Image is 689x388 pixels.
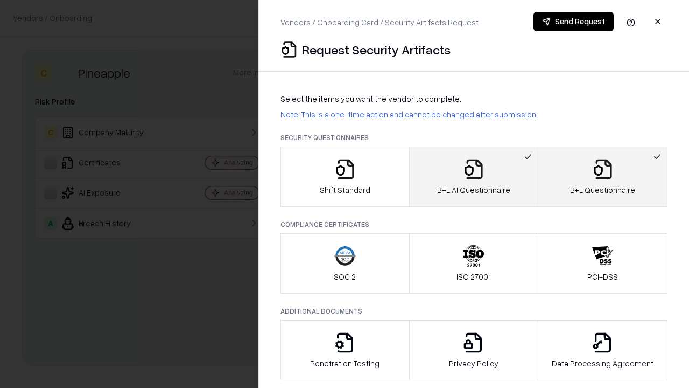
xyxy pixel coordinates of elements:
p: Data Processing Agreement [552,358,653,369]
button: B+L AI Questionnaire [409,147,539,207]
p: SOC 2 [334,271,356,282]
p: Penetration Testing [310,358,379,369]
p: Compliance Certificates [280,220,667,229]
p: Security Questionnaires [280,133,667,142]
button: Shift Standard [280,147,410,207]
button: SOC 2 [280,233,410,294]
p: Select the items you want the vendor to complete: [280,93,667,105]
p: Additional Documents [280,307,667,316]
p: Request Security Artifacts [302,41,451,58]
button: Penetration Testing [280,320,410,380]
button: Send Request [533,12,614,31]
p: Privacy Policy [449,358,498,369]
p: B+L AI Questionnaire [437,184,510,196]
p: Shift Standard [320,184,370,196]
p: PCI-DSS [587,271,618,282]
button: Data Processing Agreement [538,320,667,380]
button: ISO 27001 [409,233,539,294]
p: Note: This is a one-time action and cannot be changed after submission. [280,109,667,120]
button: B+L Questionnaire [538,147,667,207]
p: B+L Questionnaire [570,184,635,196]
button: Privacy Policy [409,320,539,380]
p: ISO 27001 [456,271,491,282]
button: PCI-DSS [538,233,667,294]
p: Vendors / Onboarding Card / Security Artifacts Request [280,17,479,28]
